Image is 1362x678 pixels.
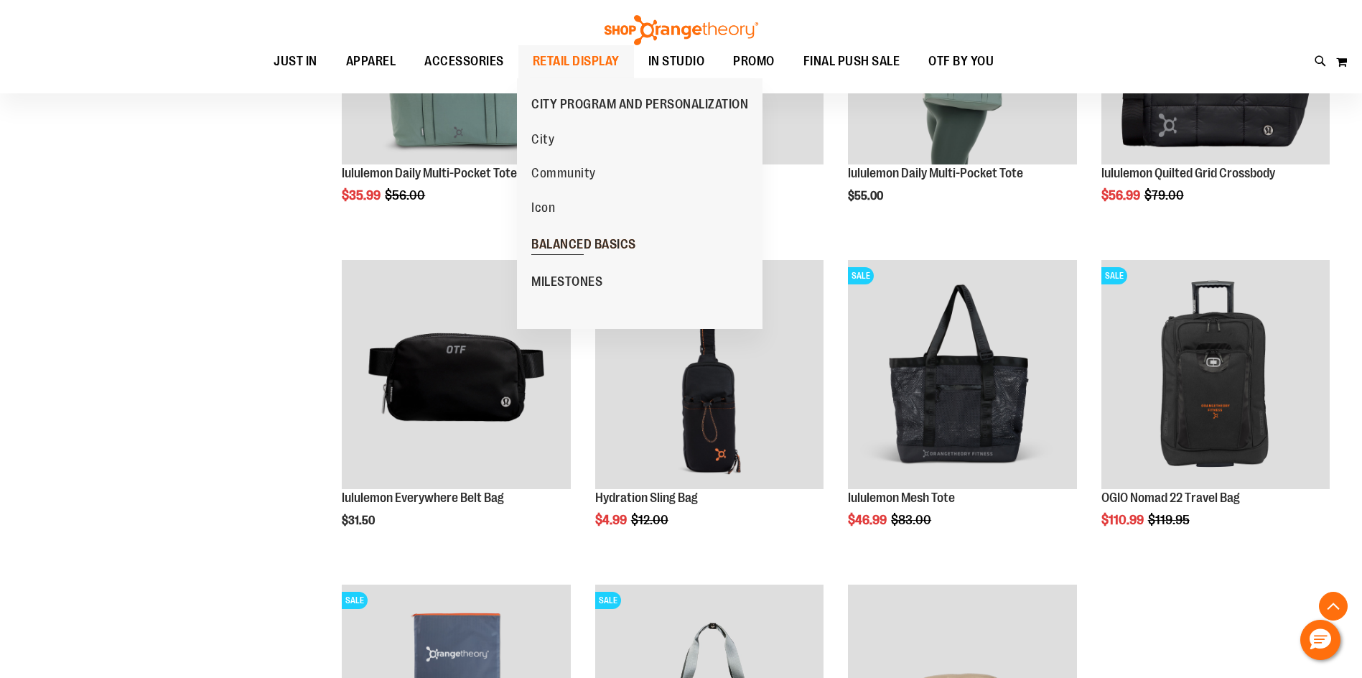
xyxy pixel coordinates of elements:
img: Product image for Hydration Sling Bag [595,260,824,488]
span: PROMO [733,45,775,78]
button: Hello, have a question? Let’s chat. [1300,620,1340,660]
span: IN STUDIO [648,45,705,78]
a: FINAL PUSH SALE [789,45,915,78]
img: Product image for lululemon Mesh Tote [848,260,1076,488]
span: FINAL PUSH SALE [803,45,900,78]
div: product [1094,253,1337,563]
span: CITY PROGRAM AND PERSONALIZATION [531,97,748,115]
a: lululemon Daily Multi-Pocket Tote [848,166,1023,180]
span: $46.99 [848,513,889,527]
span: $31.50 [342,514,377,527]
div: product [841,253,1083,563]
span: City [531,132,554,150]
a: lululemon Everywhere Belt Bag [342,260,570,491]
span: $55.00 [848,190,885,203]
span: OTF BY YOU [928,45,994,78]
a: lululemon Everywhere Belt Bag [342,491,504,505]
span: MILESTONES [531,274,602,292]
a: PROMO [719,45,789,78]
img: Product image for OGIO Nomad 22 Travel Bag [1101,260,1330,488]
a: OGIO Nomad 22 Travel Bag [1101,491,1240,505]
span: BALANCED BASICS [531,237,636,255]
span: $83.00 [891,513,933,527]
a: lululemon Mesh Tote [848,491,955,505]
span: $119.95 [1148,513,1192,527]
div: product [588,253,831,563]
span: Icon [531,200,555,218]
ul: RETAIL DISPLAY [517,78,762,329]
span: ACCESSORIES [424,45,504,78]
a: lululemon Daily Multi-Pocket Tote [342,166,517,180]
a: BALANCED BASICS [517,226,650,263]
span: $12.00 [631,513,671,527]
a: OTF BY YOU [914,45,1008,78]
span: $35.99 [342,188,383,203]
span: SALE [1101,267,1127,284]
a: JUST IN [259,45,332,78]
button: Back To Top [1319,592,1348,621]
a: Product image for lululemon Mesh ToteSALE [848,260,1076,491]
div: product [335,253,577,563]
a: Hydration Sling Bag [595,491,698,505]
a: IN STUDIO [634,45,719,78]
span: SALE [595,592,621,609]
a: MILESTONES [517,263,617,300]
span: SALE [848,267,874,284]
span: $110.99 [1101,513,1146,527]
a: RETAIL DISPLAY [518,45,634,78]
span: $79.00 [1144,188,1186,203]
a: APPAREL [332,45,411,78]
span: APPAREL [346,45,396,78]
span: Community [531,166,596,184]
span: $4.99 [595,513,629,527]
span: $56.00 [385,188,427,203]
img: Shop Orangetheory [602,15,760,45]
span: SALE [342,592,368,609]
a: Product image for OGIO Nomad 22 Travel BagSALE [1101,260,1330,491]
span: $56.99 [1101,188,1142,203]
a: CITY PROGRAM AND PERSONALIZATION [517,85,762,123]
a: ACCESSORIES [410,45,518,78]
img: lululemon Everywhere Belt Bag [342,260,570,488]
a: lululemon Quilted Grid Crossbody [1101,166,1275,180]
a: Product image for Hydration Sling BagSALE [595,260,824,491]
span: RETAIL DISPLAY [533,45,620,78]
span: JUST IN [274,45,317,78]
